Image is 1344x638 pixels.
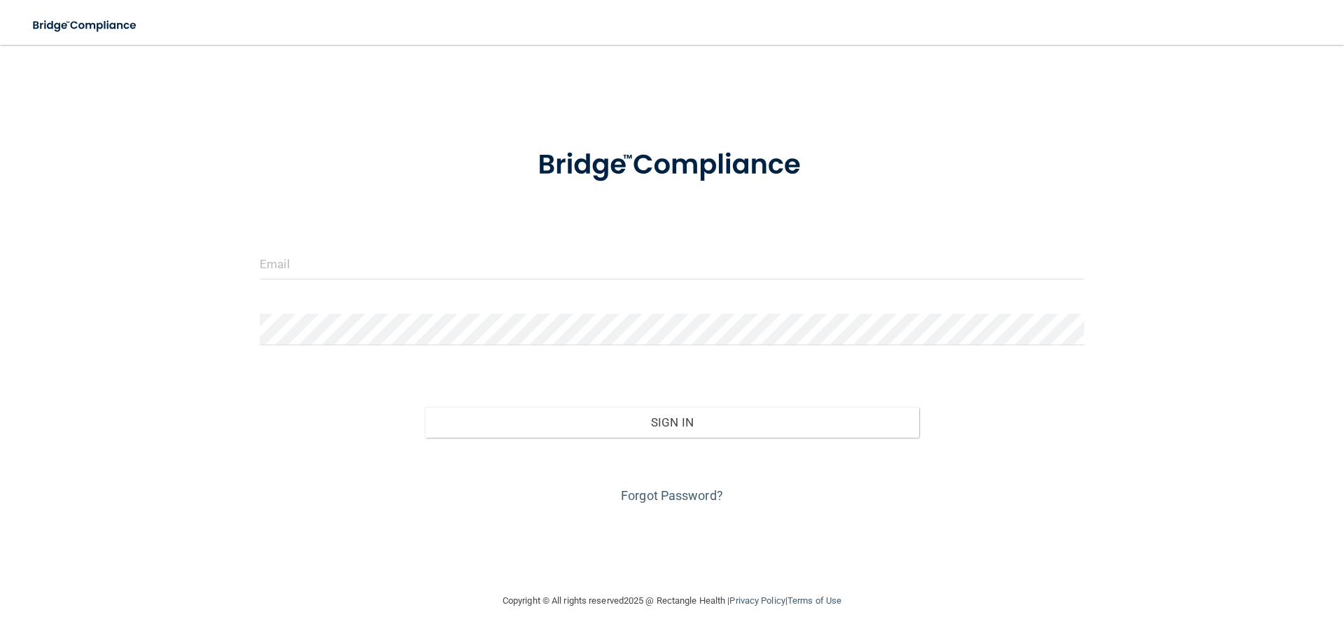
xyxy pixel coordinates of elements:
[425,407,920,438] button: Sign In
[21,11,150,40] img: bridge_compliance_login_screen.278c3ca4.svg
[787,595,841,606] a: Terms of Use
[621,488,723,503] a: Forgot Password?
[729,595,785,606] a: Privacy Policy
[260,248,1084,279] input: Email
[509,129,835,202] img: bridge_compliance_login_screen.278c3ca4.svg
[416,578,927,623] div: Copyright © All rights reserved 2025 @ Rectangle Health | |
